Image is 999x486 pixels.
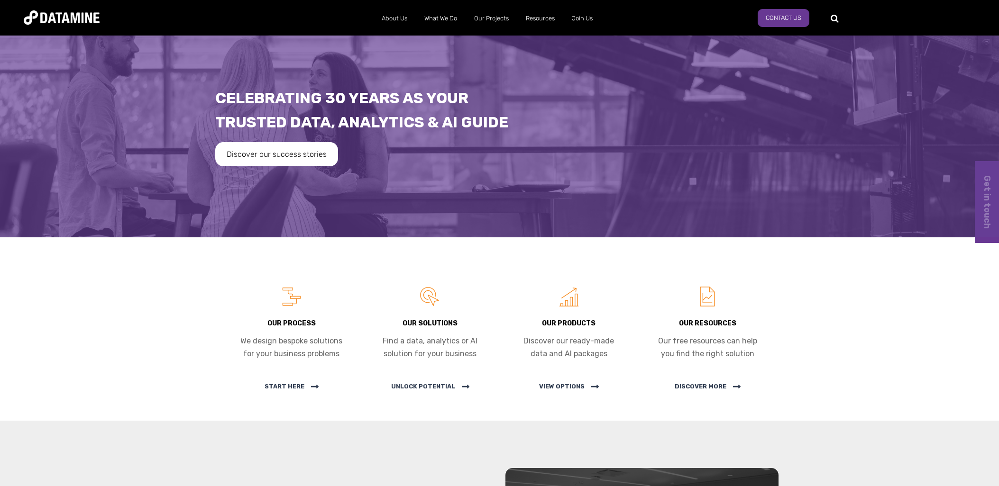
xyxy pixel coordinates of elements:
a: Start here [265,381,319,392]
a: unlock potential [391,381,469,392]
h5: Our Solutions [377,320,483,327]
a: Discover our success stories [215,142,338,166]
span: View options [539,383,599,390]
a: Our Projects [466,6,517,31]
a: Resources [517,6,563,31]
h5: Our Resources [655,320,761,327]
h1: Celebrating 30 years as your [215,90,784,107]
img: Datamine [24,10,100,25]
a: Discover more [675,381,741,392]
h1: trusted data, analytics & AI guide [215,114,784,131]
img: Graph 1 [557,285,581,308]
img: BI & Reporting [696,285,719,308]
a: Contact Us [758,9,809,27]
img: Strategy-1 [418,285,442,308]
a: What We Do [416,6,466,31]
h5: Our products [516,320,622,327]
a: About Us [373,6,416,31]
span: Start here [265,383,319,390]
span: Discover more [675,383,741,390]
a: View options [539,381,599,392]
p: Discover our ready-made data and AI packages [516,334,622,360]
p: Our free resources can help you find the right solution [655,334,761,360]
a: Join Us [563,6,601,31]
span: Find a data, analytics or AI solution for your business [383,336,477,358]
span: unlock potential [391,383,469,390]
